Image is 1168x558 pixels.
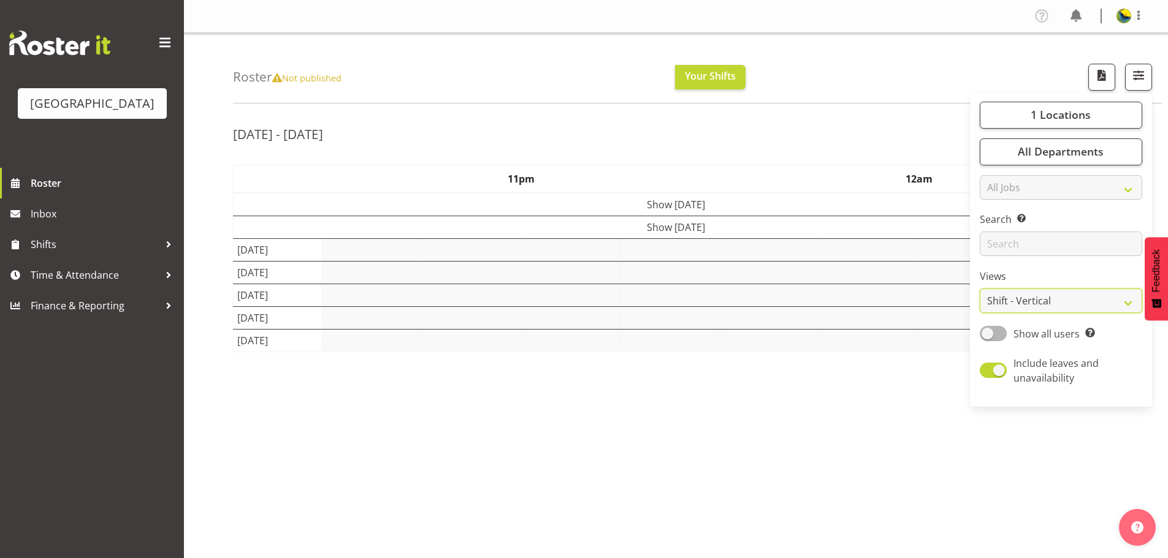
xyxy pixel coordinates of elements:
label: Search [980,212,1142,227]
span: Inbox [31,205,178,223]
td: [DATE] [234,306,322,329]
h2: [DATE] - [DATE] [233,126,323,142]
th: 12am [720,165,1119,193]
span: All Departments [1018,144,1104,159]
button: Feedback - Show survey [1145,237,1168,320]
td: Show [DATE] [234,216,1119,238]
span: Shifts [31,235,159,254]
span: Not published [272,72,342,84]
div: [GEOGRAPHIC_DATA] [30,94,155,113]
span: Time & Attendance [31,266,159,284]
button: 1 Locations [980,102,1142,129]
td: [DATE] [234,238,322,261]
th: 11pm [322,165,720,193]
label: Views [980,269,1142,284]
td: [DATE] [234,329,322,352]
td: Show [DATE] [234,193,1119,216]
button: Download a PDF of the roster according to the set date range. [1088,64,1115,91]
img: Rosterit website logo [9,31,110,55]
input: Search [980,232,1142,256]
span: 1 Locations [1031,107,1091,122]
img: help-xxl-2.png [1131,521,1143,533]
span: Include leaves and unavailability [1013,356,1099,385]
button: Filter Shifts [1125,64,1152,91]
td: [DATE] [234,284,322,306]
span: Roster [31,174,178,192]
span: Finance & Reporting [31,296,159,315]
button: Your Shifts [675,65,746,89]
button: All Departments [980,138,1142,165]
td: [DATE] [234,261,322,284]
span: Feedback [1151,249,1162,292]
span: Show all users [1013,327,1080,341]
img: gemma-hall22491374b5f274993ff8414464fec47f.png [1116,9,1131,23]
h4: Roster [233,70,342,84]
span: Your Shifts [685,69,736,83]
